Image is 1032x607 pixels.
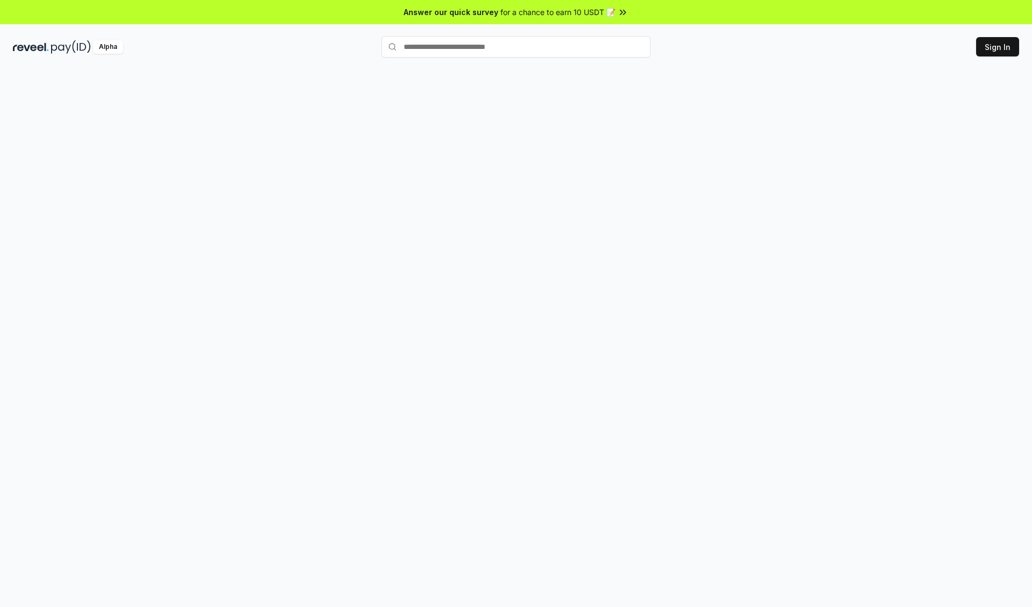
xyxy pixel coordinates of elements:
img: pay_id [51,40,91,54]
img: reveel_dark [13,40,49,54]
span: for a chance to earn 10 USDT 📝 [500,6,615,18]
button: Sign In [976,37,1019,56]
span: Answer our quick survey [404,6,498,18]
div: Alpha [93,40,123,54]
